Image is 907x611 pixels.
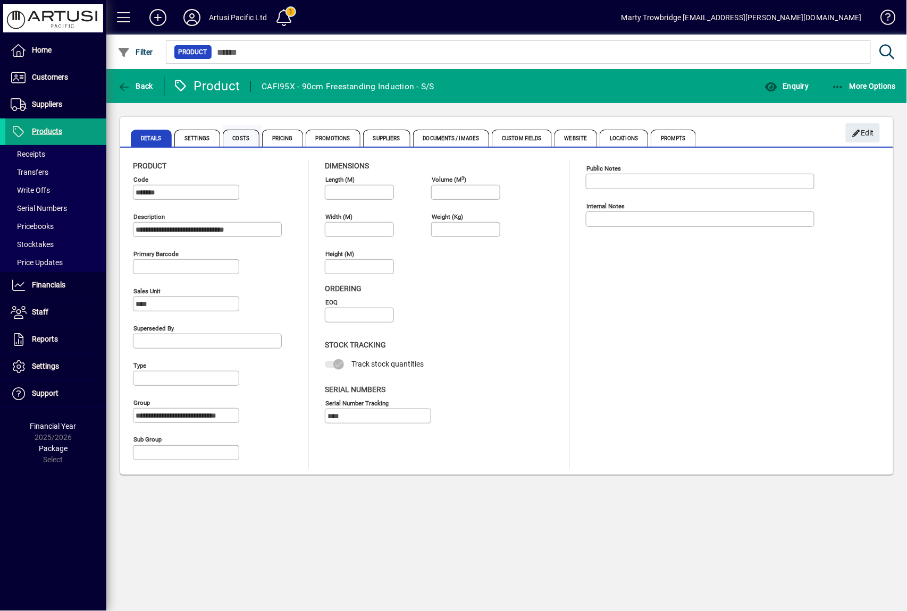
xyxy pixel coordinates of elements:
span: Products [32,127,62,135]
span: Product [133,162,166,170]
a: Support [5,380,106,407]
span: Website [555,130,598,147]
a: Serial Numbers [5,199,106,217]
span: Settings [32,362,59,370]
mat-label: Code [133,176,148,183]
span: Pricing [262,130,303,147]
span: Back [117,82,153,90]
span: Support [32,389,58,397]
sup: 3 [461,175,464,180]
span: Serial Numbers [325,385,385,394]
a: Financials [5,272,106,299]
mat-label: Sub group [133,436,162,444]
mat-label: Serial Number tracking [325,399,389,406]
mat-label: Superseded by [133,325,174,332]
span: Financials [32,281,65,289]
span: Locations [600,130,648,147]
span: Costs [223,130,260,147]
a: Staff [5,299,106,326]
a: Suppliers [5,91,106,118]
app-page-header-button: Back [106,77,165,96]
a: Write Offs [5,181,106,199]
button: More Options [829,77,899,96]
span: Suppliers [32,100,62,108]
div: Product [173,78,240,95]
button: Filter [115,43,156,62]
span: Track stock quantities [351,360,424,368]
span: Home [32,46,52,54]
span: Price Updates [11,258,63,267]
a: Price Updates [5,253,106,271]
span: Receipts [11,150,45,158]
mat-label: Weight (Kg) [432,213,463,220]
a: Settings [5,353,106,380]
button: Edit [846,123,880,142]
span: Serial Numbers [11,204,67,213]
mat-label: Sales unit [133,287,161,295]
span: Ordering [325,284,362,293]
a: Reports [5,326,106,353]
span: Enquiry [765,82,809,90]
span: Documents / Images [413,130,490,147]
span: Stocktakes [11,240,54,249]
div: Artusi Pacific Ltd [209,9,267,26]
span: More Options [832,82,896,90]
a: Home [5,37,106,64]
span: Filter [117,48,153,56]
button: Enquiry [762,77,811,96]
span: Customers [32,73,68,81]
a: Knowledge Base [872,2,894,37]
button: Profile [175,8,209,27]
a: Transfers [5,163,106,181]
span: Staff [32,308,48,316]
span: Stock Tracking [325,341,386,349]
span: Package [39,444,68,453]
a: Customers [5,64,106,91]
span: Reports [32,335,58,343]
a: Pricebooks [5,217,106,235]
button: Add [141,8,175,27]
mat-label: Description [133,213,165,220]
span: Prompts [651,130,696,147]
span: Transfers [11,168,48,176]
span: Financial Year [30,422,77,430]
span: Write Offs [11,186,50,194]
mat-label: EOQ [325,299,338,306]
mat-label: Length (m) [325,176,355,183]
span: Details [131,130,172,147]
span: Suppliers [363,130,410,147]
span: Custom Fields [492,130,551,147]
a: Receipts [5,145,106,163]
div: CAFI95X - 90cm Freestanding Induction - S/S [262,78,434,95]
span: Edit [852,124,875,142]
mat-label: Type [133,362,146,369]
div: Marty Trowbridge [EMAIL_ADDRESS][PERSON_NAME][DOMAIN_NAME] [622,9,862,26]
mat-label: Primary barcode [133,250,179,258]
mat-label: Public Notes [586,165,621,172]
span: Promotions [306,130,360,147]
span: Settings [174,130,220,147]
span: Product [179,47,207,57]
a: Stocktakes [5,235,106,253]
span: Dimensions [325,162,369,170]
mat-label: Height (m) [325,250,354,258]
mat-label: Width (m) [325,213,352,220]
mat-label: Internal Notes [586,202,625,210]
span: Pricebooks [11,222,54,231]
mat-label: Group [133,399,150,406]
button: Back [115,77,156,96]
mat-label: Volume (m ) [432,176,466,183]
